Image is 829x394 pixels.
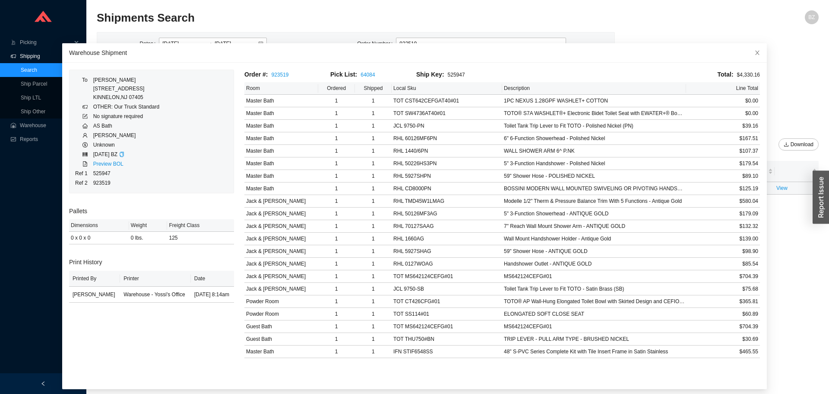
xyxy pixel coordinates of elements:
[119,150,124,159] div: Copy
[686,107,760,120] td: $0.00
[392,320,502,333] td: TOT MS642124CEFG#01
[244,157,318,170] td: Master Bath
[686,320,760,333] td: $704.39
[686,120,760,132] td: $39.16
[69,219,129,232] th: Dimensions
[318,270,355,283] td: 1
[686,270,760,283] td: $704.39
[20,35,72,49] span: Picking
[82,123,88,128] span: home
[504,209,684,218] div: 5" 3-Function Showerhead - ANTIQUE GOLD
[318,107,355,120] td: 1
[93,178,160,188] td: 923519
[244,195,318,208] td: Jack & [PERSON_NAME]
[318,120,355,132] td: 1
[355,333,392,346] td: 1
[775,161,819,182] th: undefined sortable
[120,287,190,303] td: Warehouse - Yossi's Office
[318,157,355,170] td: 1
[754,50,760,56] span: close
[20,49,72,63] span: Shipping
[504,197,684,205] div: Modelle 1/2" Therm & Pressure Balance Trim With 5 Functions - Antique Gold
[69,232,129,244] td: 0 x 0 x 0
[392,308,502,320] td: TOT SS114#01
[93,161,123,167] a: Preview BOL
[504,147,684,155] div: WALL SHOWER ARM 6^ P.NK
[244,270,318,283] td: Jack & [PERSON_NAME]
[686,183,760,195] td: $125.19
[318,245,355,258] td: 1
[392,145,502,157] td: RHL 1440/6PN
[318,183,355,195] td: 1
[355,233,392,245] td: 1
[416,70,502,80] div: 525947
[504,272,684,281] div: MS642124CEFG#01
[69,206,234,216] h3: Pallets
[504,234,684,243] div: Wall Mount Handshower Holder - Antique Gold
[21,81,47,87] a: Ship Parcel
[355,245,392,258] td: 1
[355,120,392,132] td: 1
[392,95,502,107] td: TOT CST642CEFGAT40#01
[244,107,318,120] td: Master Bath
[20,132,72,146] span: Reports
[244,233,318,245] td: Jack & [PERSON_NAME]
[686,245,760,258] td: $98.90
[318,320,355,333] td: 1
[93,131,160,140] td: [PERSON_NAME]
[392,107,502,120] td: TOT SW4736AT40#01
[392,283,502,295] td: JCL 9750-SB
[686,283,760,295] td: $75.68
[784,142,789,148] span: download
[504,184,684,193] div: BOSSINI MODERN WALL MOUNTED SWIVELING OR PIVOTING HANDSHOWER HOLDER AND OUTLET SUPPLY ELBOW IN PO...
[120,271,190,287] th: Printer
[355,346,392,358] td: 1
[129,232,168,244] td: 0 lbs.
[791,140,813,149] span: Download
[97,10,638,26] h2: Shipments Search
[318,295,355,308] td: 1
[207,41,213,47] span: swap-right
[392,245,502,258] td: RHL 5927SHAG
[244,220,318,233] td: Jack & [PERSON_NAME]
[686,233,760,245] td: $139.00
[69,257,234,267] h3: Print History
[355,270,392,283] td: 1
[355,258,392,270] td: 1
[244,95,318,107] td: Master Bath
[318,258,355,270] td: 1
[686,220,760,233] td: $132.32
[355,320,392,333] td: 1
[82,114,88,119] span: form
[502,82,686,95] th: Description
[21,109,45,115] a: Ship Other
[686,195,760,208] td: $580.04
[355,208,392,220] td: 1
[140,38,159,50] label: Dates
[318,233,355,245] td: 1
[357,38,396,50] label: Order Number
[244,320,318,333] td: Guest Bath
[504,222,684,231] div: 7" Reach Wall Mount Shower Arm - ANTIQUE GOLD
[504,134,684,143] div: 6" 6-Function Showerhead - Polished Nickel
[686,170,760,183] td: $89.10
[355,107,392,120] td: 1
[355,308,392,320] td: 1
[504,310,684,318] div: ELONGATED SOFT CLOSE SEAT
[686,295,760,308] td: $365.81
[244,132,318,145] td: Master Bath
[776,185,788,191] a: View
[318,346,355,358] td: 1
[93,169,160,178] td: 525947
[686,208,760,220] td: $179.09
[504,96,684,105] div: 1PC NEXUS 1.28GPF WASHLET+ COTTON
[392,333,502,346] td: TOT THU750#BN
[392,346,502,358] td: IFN STIF6548SS
[244,245,318,258] td: Jack & [PERSON_NAME]
[392,220,502,233] td: RHL 70127SAAG
[355,82,392,95] th: Shipped
[75,178,93,188] td: Ref 2
[318,170,355,183] td: 1
[686,258,760,270] td: $85.54
[82,152,88,157] span: barcode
